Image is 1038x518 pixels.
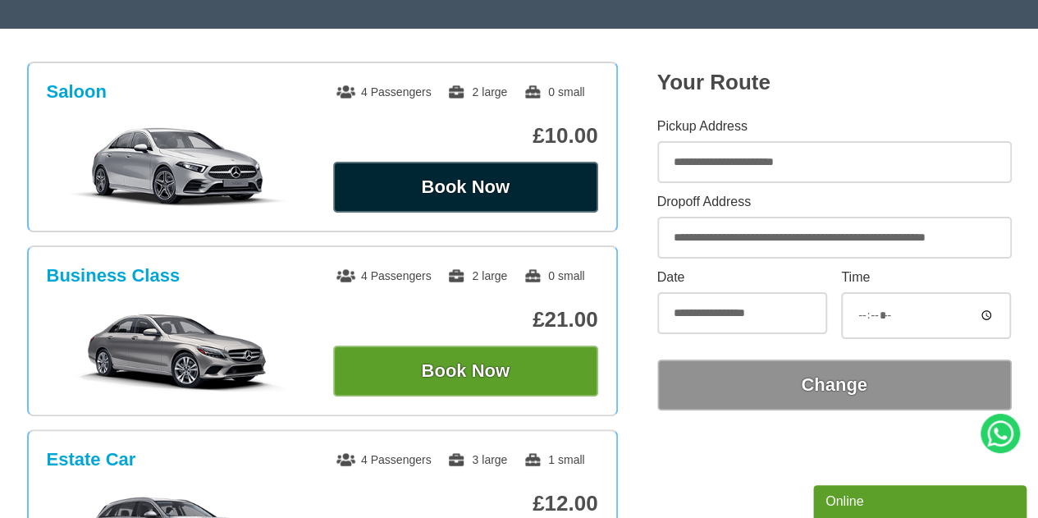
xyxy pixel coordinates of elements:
h3: Estate Car [47,449,136,470]
label: Time [841,271,1011,284]
p: £10.00 [333,123,598,149]
button: Change [657,360,1012,410]
span: 0 small [524,269,584,282]
span: 2 large [447,85,507,99]
label: Dropoff Address [657,195,1012,209]
label: Date [657,271,827,284]
span: 2 large [447,269,507,282]
span: 3 large [447,453,507,466]
h3: Saloon [47,81,107,103]
label: Pickup Address [657,120,1012,133]
span: 4 Passengers [336,85,432,99]
p: £12.00 [333,491,598,516]
h2: Your Route [657,70,1012,95]
span: 4 Passengers [336,269,432,282]
img: Business Class [55,309,302,392]
span: 4 Passengers [336,453,432,466]
img: Saloon [55,126,302,208]
h3: Business Class [47,265,181,287]
iframe: chat widget [813,482,1030,518]
span: 1 small [524,453,584,466]
p: £21.00 [333,307,598,332]
button: Book Now [333,162,598,213]
button: Book Now [333,346,598,397]
span: 0 small [524,85,584,99]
